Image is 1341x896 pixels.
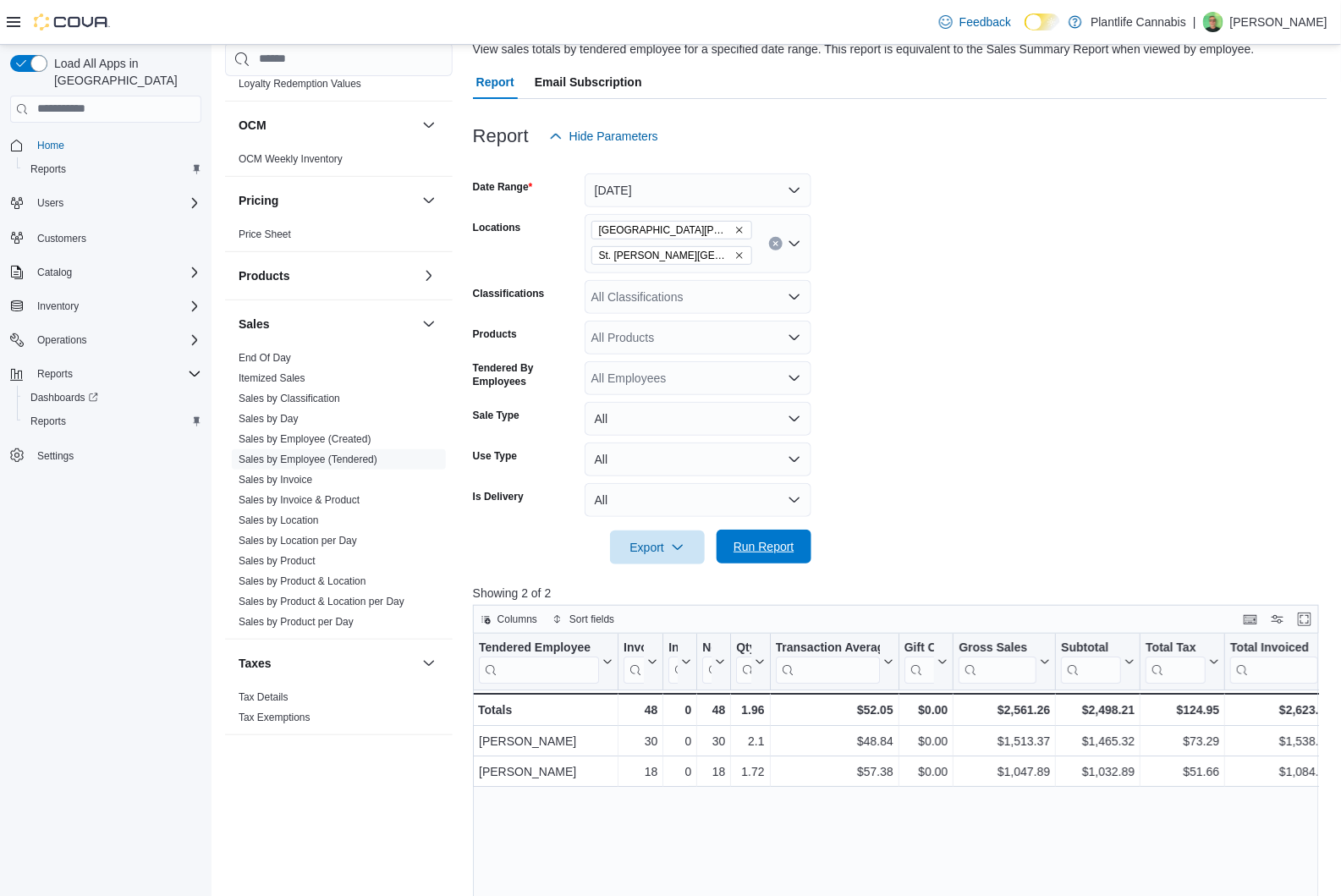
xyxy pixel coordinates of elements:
[959,14,1011,30] span: Feedback
[37,449,74,463] span: Settings
[225,224,453,251] div: Pricing
[37,232,86,245] span: Customers
[624,731,657,751] div: 30
[591,246,752,265] span: St. Albert - Jensen Lakes
[736,640,750,657] div: Qty Per Transaction
[239,596,404,607] a: Sales by Product & Location per Day
[239,493,360,507] span: Sales by Invoice & Product
[535,65,642,99] span: Email Subscription
[239,433,371,445] a: Sales by Employee (Created)
[37,139,64,152] span: Home
[37,266,72,279] span: Catalog
[30,135,71,156] a: Home
[3,191,208,215] button: Users
[734,250,745,261] button: Remove St. Albert - Jensen Lakes from selection in this group
[736,640,764,684] button: Qty Per Transaction
[239,77,361,91] span: Loyalty Redemption Values
[479,731,613,751] div: [PERSON_NAME]
[30,296,201,316] span: Inventory
[624,700,657,720] div: 48
[1091,12,1186,32] p: Plantlife Cannabis
[239,535,357,547] a: Sales by Location per Day
[702,761,725,782] div: 18
[30,228,93,249] a: Customers
[1146,640,1206,684] div: Total Tax
[1146,640,1219,684] button: Total Tax
[239,432,371,446] span: Sales by Employee (Created)
[419,653,439,673] button: Taxes
[37,300,79,313] span: Inventory
[1061,640,1121,657] div: Subtotal
[624,761,657,782] div: 18
[30,445,201,466] span: Settings
[736,700,764,720] div: 1.96
[239,453,377,466] span: Sales by Employee (Tendered)
[239,554,316,568] span: Sales by Product
[932,5,1018,39] a: Feedback
[775,731,893,751] div: $48.84
[959,640,1036,657] div: Gross Sales
[17,386,208,410] a: Dashboards
[479,640,599,657] div: Tendered Employee
[225,348,453,639] div: Sales
[668,700,691,720] div: 0
[1193,12,1196,32] p: |
[702,640,725,684] button: Net Sold
[30,227,201,248] span: Customers
[775,761,893,782] div: $57.38
[239,78,361,90] a: Loyalty Redemption Values
[30,330,94,350] button: Operations
[1230,761,1332,782] div: $1,084.55
[37,196,63,210] span: Users
[585,483,811,517] button: All
[239,534,357,547] span: Sales by Location per Day
[1240,609,1261,629] button: Keyboard shortcuts
[419,314,439,334] button: Sales
[239,691,289,703] a: Tax Details
[239,153,343,165] a: OCM Weekly Inventory
[1230,700,1332,720] div: $2,623.16
[30,262,79,283] button: Catalog
[239,711,311,724] span: Tax Exemptions
[473,409,519,422] label: Sale Type
[30,296,85,316] button: Inventory
[775,640,879,657] div: Transaction Average
[668,731,691,751] div: 0
[17,157,208,181] button: Reports
[599,247,731,264] span: St. [PERSON_NAME][GEOGRAPHIC_DATA]
[1267,609,1288,629] button: Display options
[599,222,731,239] span: [GEOGRAPHIC_DATA][PERSON_NAME]
[788,237,801,250] button: Open list of options
[585,402,811,436] button: All
[239,595,404,608] span: Sales by Product & Location per Day
[702,700,725,720] div: 48
[904,761,948,782] div: $0.00
[497,613,537,626] span: Columns
[904,640,948,684] button: Gift Cards
[239,690,289,704] span: Tax Details
[3,225,208,250] button: Customers
[30,364,201,384] span: Reports
[546,609,621,629] button: Sort fields
[473,449,517,463] label: Use Type
[239,152,343,166] span: OCM Weekly Inventory
[473,180,533,194] label: Date Range
[479,640,613,684] button: Tendered Employee
[239,474,312,486] a: Sales by Invoice
[473,287,545,300] label: Classifications
[239,393,340,404] a: Sales by Classification
[668,640,678,684] div: Invoices Ref
[239,117,267,134] h3: OCM
[239,316,270,333] h3: Sales
[239,514,319,527] span: Sales by Location
[569,128,658,145] span: Hide Parameters
[1025,14,1060,31] input: Dark Mode
[30,135,201,156] span: Home
[239,228,291,240] a: Price Sheet
[668,640,691,684] button: Invoices Ref
[239,616,354,628] a: Sales by Product per Day
[734,538,794,555] span: Run Report
[717,530,811,563] button: Run Report
[239,267,290,284] h3: Products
